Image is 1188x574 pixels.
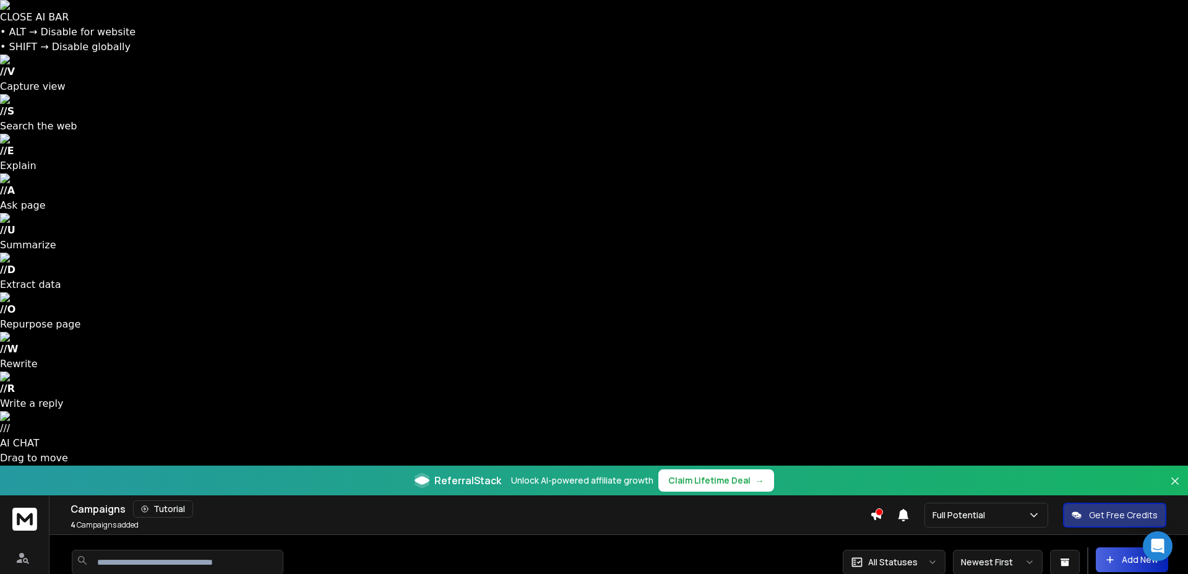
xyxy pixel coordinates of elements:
button: Claim Lifetime Deal→ [658,469,774,492]
span: → [755,474,764,487]
button: Tutorial [133,500,193,518]
button: Close banner [1167,473,1183,503]
p: Campaigns added [71,520,139,530]
span: 4 [71,520,75,530]
p: Unlock AI-powered affiliate growth [511,474,653,487]
button: Get Free Credits [1063,503,1166,528]
p: Full Potential [932,509,990,521]
button: Add New [1096,547,1168,572]
div: Campaigns [71,500,870,518]
span: ReferralStack [434,473,501,488]
div: Open Intercom Messenger [1143,531,1173,561]
p: All Statuses [868,556,918,568]
p: Get Free Credits [1089,509,1158,521]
